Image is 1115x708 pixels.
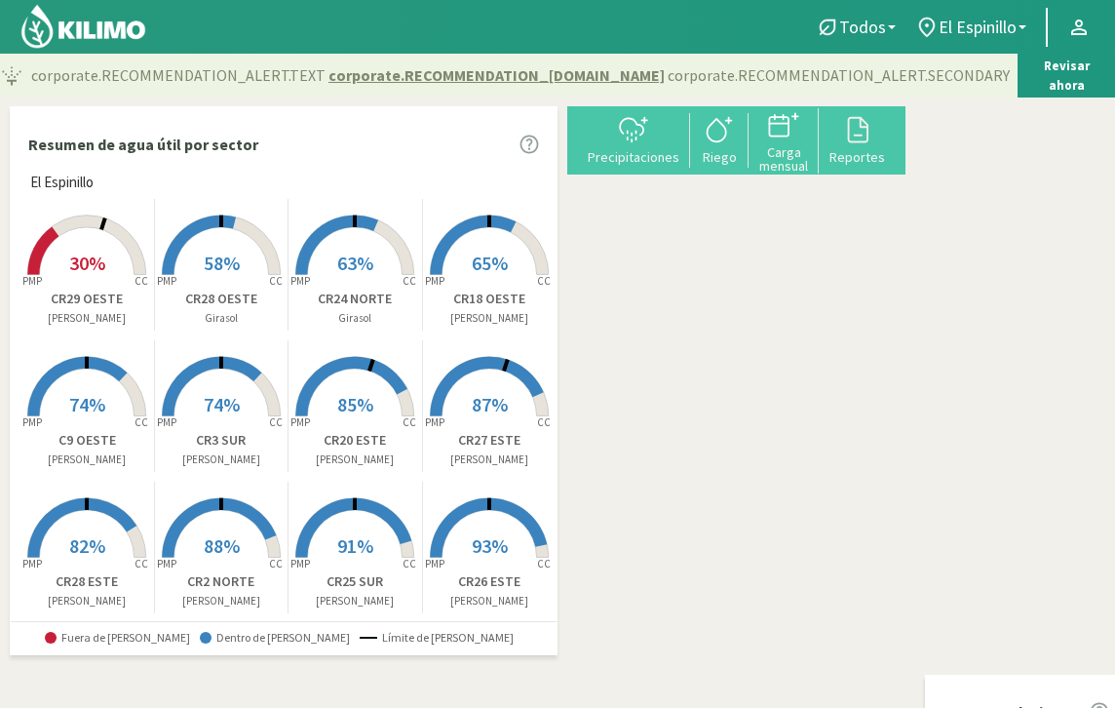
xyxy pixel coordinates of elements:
[288,593,422,610] p: [PERSON_NAME]
[22,557,42,570] tspan: PMP
[135,415,149,429] tspan: CC
[425,415,444,429] tspan: PMP
[404,415,417,429] tspan: CC
[423,289,557,309] p: CR18 OESTE
[204,251,240,275] span: 58%
[360,631,514,645] span: Límite de [PERSON_NAME]
[155,430,288,451] p: CR3 SUR
[69,392,105,416] span: 74%
[288,430,422,451] p: CR20 ESTE
[583,150,684,164] div: Precipitaciones
[269,415,283,429] tspan: CC
[30,172,94,194] span: El Espinillo
[538,415,552,429] tspan: CC
[404,274,417,288] tspan: CC
[819,113,896,165] button: Reportes
[337,533,373,558] span: 91%
[69,251,105,275] span: 30%
[404,557,417,570] tspan: CC
[288,310,422,327] p: Girasol
[472,392,508,416] span: 87%
[155,289,288,309] p: CR28 OESTE
[423,593,557,610] p: [PERSON_NAME]
[155,593,288,610] p: [PERSON_NAME]
[288,571,422,592] p: CR25 SUR
[200,631,350,645] span: Dentro de [PERSON_NAME]
[328,63,665,87] span: corporate.RECOMMENDATION_[DOMAIN_NAME]
[155,310,288,327] p: Girasol
[269,274,283,288] tspan: CC
[135,274,149,288] tspan: CC
[337,392,373,416] span: 85%
[28,133,258,156] p: Resumen de agua útil por sector
[269,557,283,570] tspan: CC
[472,533,508,558] span: 93%
[1037,57,1096,96] p: Revisar ahora
[290,415,310,429] tspan: PMP
[290,274,310,288] tspan: PMP
[423,571,557,592] p: CR26 ESTE
[20,430,154,451] p: C9 OESTE
[288,452,422,468] p: [PERSON_NAME]
[45,631,190,645] span: Fuera de [PERSON_NAME]
[288,289,422,309] p: CR24 NORTE
[472,251,508,275] span: 65%
[20,452,154,468] p: [PERSON_NAME]
[20,310,154,327] p: [PERSON_NAME]
[157,557,176,570] tspan: PMP
[749,108,819,174] button: Carga mensual
[204,392,240,416] span: 74%
[538,274,552,288] tspan: CC
[155,452,288,468] p: [PERSON_NAME]
[157,274,176,288] tspan: PMP
[290,557,310,570] tspan: PMP
[20,289,154,309] p: CR29 OESTE
[157,415,176,429] tspan: PMP
[423,310,557,327] p: [PERSON_NAME]
[31,63,1010,87] p: corporate.RECOMMENDATION_ALERT.TEXT
[20,593,154,610] p: [PERSON_NAME]
[668,63,1010,87] span: corporate.RECOMMENDATION_ALERT.SECONDARY
[22,415,42,429] tspan: PMP
[825,150,890,164] div: Reportes
[204,533,240,558] span: 88%
[337,251,373,275] span: 63%
[155,571,288,592] p: CR2 NORTE
[1018,51,1115,101] button: Revisar ahora
[22,274,42,288] tspan: PMP
[423,452,557,468] p: [PERSON_NAME]
[939,17,1017,37] span: El Espinillo
[839,17,886,37] span: Todos
[19,3,147,50] img: Kilimo
[69,533,105,558] span: 82%
[538,557,552,570] tspan: CC
[696,150,743,164] div: Riego
[690,113,749,165] button: Riego
[577,113,690,165] button: Precipitaciones
[423,430,557,451] p: CR27 ESTE
[135,557,149,570] tspan: CC
[425,557,444,570] tspan: PMP
[425,274,444,288] tspan: PMP
[754,145,813,173] div: Carga mensual
[20,571,154,592] p: CR28 ESTE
